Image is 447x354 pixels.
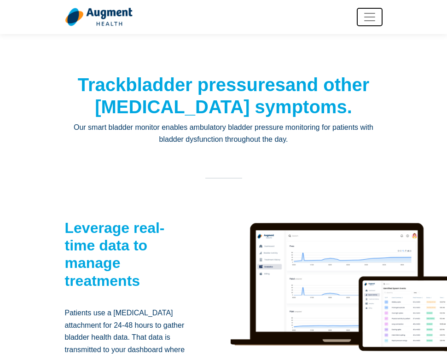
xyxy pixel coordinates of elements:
button: Toggle navigation [357,8,383,26]
h2: Leverage real-time data to manage treatments [65,219,189,290]
h1: Track and other [MEDICAL_DATA] symptoms. [65,74,383,118]
img: logo [65,7,133,27]
strong: bladder pressures [126,75,285,95]
p: Our smart bladder monitor enables ambulatory bladder pressure monitoring for patients with bladde... [65,122,383,146]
